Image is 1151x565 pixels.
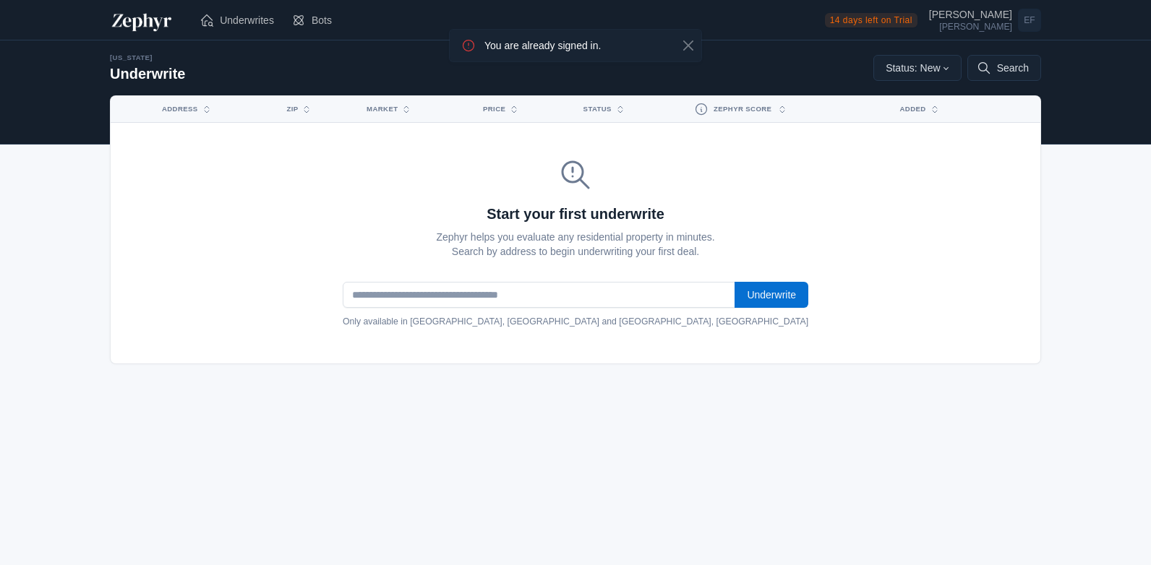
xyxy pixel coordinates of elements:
img: Zephyr Logo [110,9,174,32]
button: Added [891,98,980,121]
h2: Underwrite [110,64,185,84]
div: [US_STATE] [110,52,185,64]
span: ef [1018,9,1041,32]
button: Price [474,98,557,121]
button: Status [575,98,668,121]
button: Market [358,98,457,121]
button: Search [967,55,1041,81]
p: Start your first underwrite [487,204,664,224]
div: [PERSON_NAME] [929,9,1012,20]
button: Zip [278,98,341,121]
a: Open user menu [929,6,1041,35]
svg: Zephyr Score [694,102,709,116]
span: Underwrites [220,13,274,27]
button: Address [153,98,260,121]
button: Zephyr Score Zephyr Score [685,96,874,122]
button: Underwrite [735,282,808,308]
small: Only available in [GEOGRAPHIC_DATA], [GEOGRAPHIC_DATA] and [GEOGRAPHIC_DATA], [GEOGRAPHIC_DATA] [343,316,808,327]
span: Bots [312,13,332,27]
a: 14 days left on Trial [825,13,917,27]
p: Zephyr helps you evaluate any residential property in minutes. Search by address to begin underwr... [436,230,714,259]
a: Underwrites [191,6,283,35]
a: Bots [283,6,341,35]
div: [PERSON_NAME] [929,22,1012,31]
button: Close [680,38,696,53]
button: Status: New [873,55,962,81]
span: Zephyr Score [714,103,771,115]
div: You are already signed in. [476,30,609,61]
